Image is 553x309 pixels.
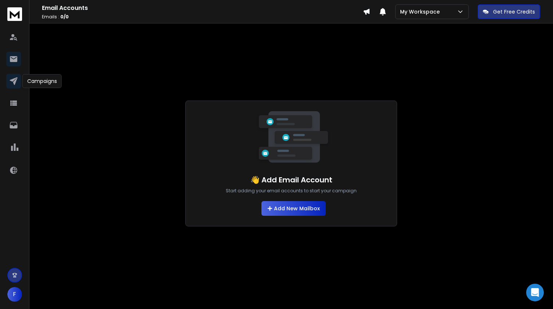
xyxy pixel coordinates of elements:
p: Emails : [42,14,363,20]
button: F [7,287,22,302]
img: logo [7,7,22,21]
p: Start adding your email accounts to start your campaign [226,188,357,194]
div: Campaigns [22,74,62,88]
div: Open Intercom Messenger [526,284,544,301]
h1: 👋 Add Email Account [250,175,332,185]
button: Add New Mailbox [261,201,326,216]
button: Get Free Credits [478,4,540,19]
p: My Workspace [400,8,443,15]
h1: Email Accounts [42,4,363,12]
span: 0 / 0 [60,14,69,20]
p: Get Free Credits [493,8,535,15]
